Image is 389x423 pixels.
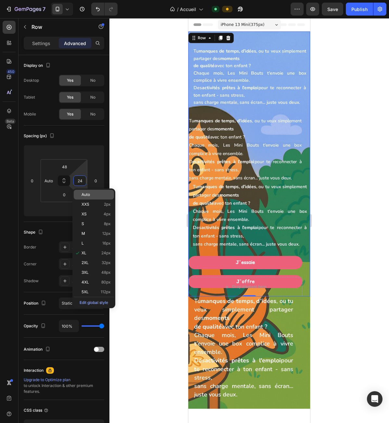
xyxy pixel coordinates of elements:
[24,261,37,267] div: Corner
[57,147,70,157] input: auto
[327,6,338,12] span: Save
[6,69,16,74] div: 450
[24,377,104,394] div: to unlock Interaction & other premium features.
[90,78,95,83] span: No
[24,299,47,308] div: Position
[24,78,39,83] div: Desktop
[91,3,118,16] div: Undo/Redo
[62,301,72,306] span: Static
[367,391,383,407] div: Open Intercom Messenger
[44,176,54,186] input: auto
[24,132,56,140] div: Spacing (px)
[72,261,103,267] div: Add...
[24,94,35,100] div: Tablet
[24,368,44,373] div: Interaction
[24,244,36,250] div: Border
[59,320,79,332] input: Auto
[177,6,179,13] span: /
[24,228,44,237] div: Shape
[57,204,70,214] input: auto
[24,111,36,117] div: Mobile
[3,3,48,16] button: 7
[43,5,45,13] p: 7
[58,190,71,199] input: 0px
[5,119,16,124] div: Beta
[59,297,104,309] button: Static
[24,345,52,354] div: Animation
[351,6,368,13] div: Publish
[67,78,73,83] span: Yes
[90,94,95,100] span: No
[27,176,37,186] input: 0
[24,322,47,331] div: Opacity
[180,6,196,13] span: Accueil
[67,94,73,100] span: Yes
[75,176,85,186] input: xl
[67,111,73,117] span: Yes
[58,162,71,172] input: 3xl
[24,407,49,413] div: CSS class
[188,18,310,423] iframe: Design area
[64,40,86,47] p: Advanced
[72,278,103,284] div: Add...
[31,23,87,31] p: Row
